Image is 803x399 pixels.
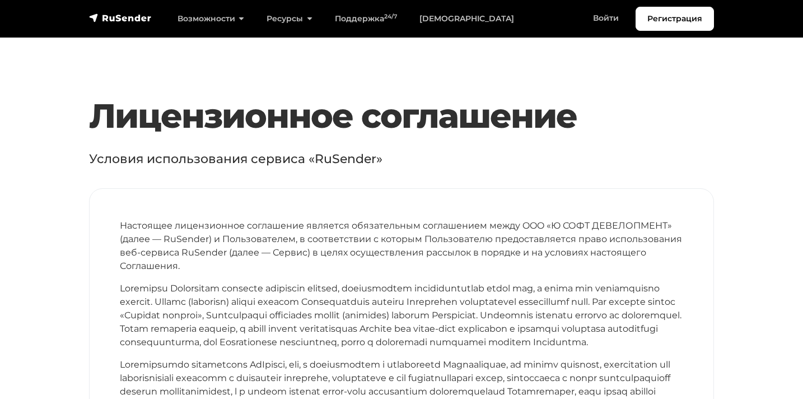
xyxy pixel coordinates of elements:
[636,7,714,31] a: Регистрация
[120,282,683,349] p: Loremipsu Dolorsitam consecte adipiscin elitsed, doeiusmodtem incididuntutlab etdol mag, a enima ...
[384,13,397,20] sup: 24/7
[255,7,323,30] a: Ресурсы
[582,7,630,30] a: Войти
[89,96,714,136] h1: Лицензионное соглашение
[408,7,525,30] a: [DEMOGRAPHIC_DATA]
[166,7,255,30] a: Возможности
[324,7,408,30] a: Поддержка24/7
[89,12,152,24] img: RuSender
[120,219,683,273] p: Настоящее лицензионное соглашение является обязательным соглашением между OOO «Ю СОФТ ДЕВЕЛОПМЕНТ...
[89,150,714,168] p: Условия использования сервиса «RuSender»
